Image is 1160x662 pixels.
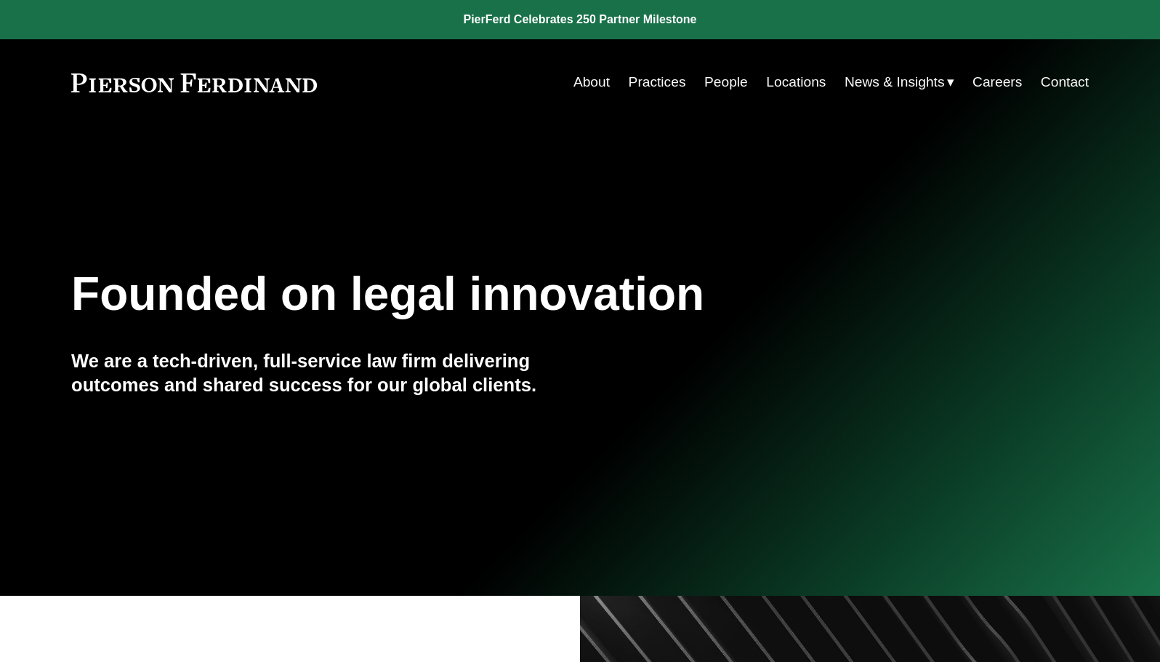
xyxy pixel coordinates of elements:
a: About [573,68,610,96]
a: Practices [629,68,686,96]
h4: We are a tech-driven, full-service law firm delivering outcomes and shared success for our global... [71,349,580,396]
span: News & Insights [845,70,945,95]
a: People [704,68,748,96]
a: Locations [766,68,826,96]
a: Careers [972,68,1022,96]
a: Contact [1041,68,1089,96]
a: folder dropdown [845,68,954,96]
h1: Founded on legal innovation [71,268,919,321]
